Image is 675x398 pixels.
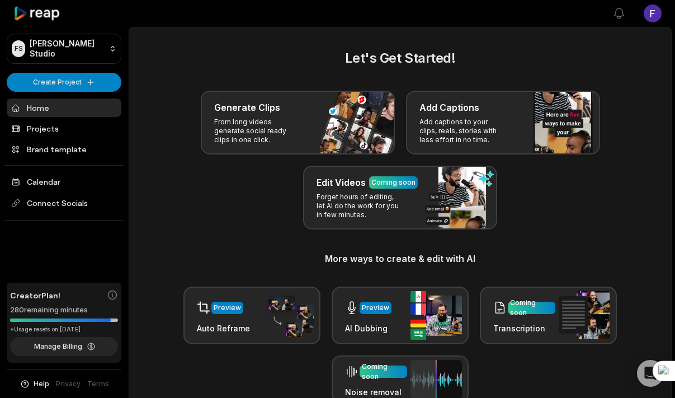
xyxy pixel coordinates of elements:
[20,379,49,389] button: Help
[493,322,555,334] h3: Transcription
[30,39,105,59] p: [PERSON_NAME] Studio
[371,177,416,188] div: Coming soon
[10,289,60,301] span: Creator Plan!
[143,48,658,68] h2: Let's Get Started!
[10,305,118,316] div: 280 remaining minutes
[362,303,389,313] div: Preview
[87,379,109,389] a: Terms
[56,379,81,389] a: Privacy
[143,252,658,265] h3: More ways to create & edit with AI
[419,118,506,144] p: Add captions to your clips, reels, stories with less effort in no time.
[317,176,366,189] h3: Edit Videos
[559,291,610,339] img: transcription.png
[419,101,479,114] h3: Add Captions
[7,140,121,158] a: Brand template
[7,193,121,213] span: Connect Socials
[10,325,118,334] div: *Usage resets on [DATE]
[510,298,553,318] div: Coming soon
[214,303,241,313] div: Preview
[10,337,118,356] button: Manage Billing
[410,291,462,340] img: ai_dubbing.png
[262,294,314,338] img: auto_reframe.png
[317,193,403,219] p: Forget hours of editing, let AI do the work for you in few minutes.
[345,386,407,398] h3: Noise removal
[214,118,301,144] p: From long videos generate social ready clips in one click.
[7,73,121,92] button: Create Project
[214,101,280,114] h3: Generate Clips
[7,119,121,138] a: Projects
[34,379,49,389] span: Help
[7,172,121,191] a: Calendar
[7,99,121,117] a: Home
[637,360,664,387] div: Open Intercom Messenger
[345,322,391,334] h3: AI Dubbing
[12,40,25,57] div: FS
[197,322,250,334] h3: Auto Reframe
[362,362,405,382] div: Coming soon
